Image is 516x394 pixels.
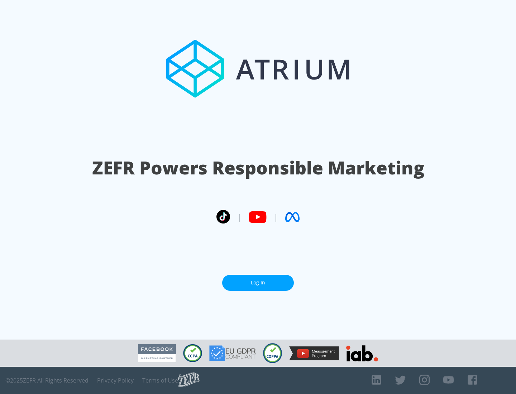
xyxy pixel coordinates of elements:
a: Terms of Use [142,377,178,384]
img: Facebook Marketing Partner [138,344,176,362]
img: YouTube Measurement Program [289,346,339,360]
img: COPPA Compliant [263,343,282,363]
span: | [237,212,242,222]
h1: ZEFR Powers Responsible Marketing [92,155,424,180]
img: GDPR Compliant [209,345,256,361]
img: IAB [346,345,378,361]
span: © 2025 ZEFR All Rights Reserved [5,377,89,384]
a: Privacy Policy [97,377,134,384]
span: | [274,212,278,222]
a: Log In [222,275,294,291]
img: CCPA Compliant [183,344,202,362]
